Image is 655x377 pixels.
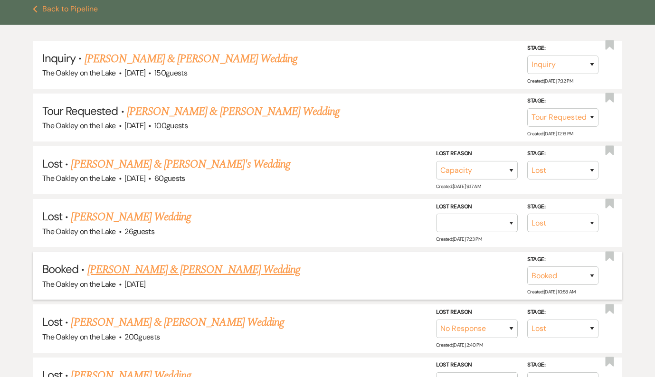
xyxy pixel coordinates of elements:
a: [PERSON_NAME] & [PERSON_NAME] Wedding [87,261,300,278]
span: The Oakley on the Lake [42,173,116,183]
a: [PERSON_NAME] & [PERSON_NAME] Wedding [71,314,284,331]
span: Created: [DATE] 9:17 AM [436,183,481,189]
label: Lost Reason [436,307,518,318]
span: Booked [42,262,78,276]
span: 60 guests [154,173,185,183]
span: The Oakley on the Lake [42,226,116,236]
a: [PERSON_NAME] & [PERSON_NAME] Wedding [85,50,297,67]
span: Lost [42,209,62,224]
span: The Oakley on the Lake [42,121,116,131]
span: 26 guests [124,226,154,236]
label: Stage: [527,360,598,370]
label: Stage: [527,149,598,159]
label: Stage: [527,96,598,106]
a: [PERSON_NAME] & [PERSON_NAME]'s Wedding [71,156,290,173]
span: Created: [DATE] 7:23 PM [436,236,482,242]
span: Created: [DATE] 12:16 PM [527,131,573,137]
button: Back to Pipeline [33,5,98,13]
span: 200 guests [124,332,160,342]
label: Stage: [527,202,598,212]
label: Stage: [527,307,598,318]
label: Stage: [527,254,598,265]
span: Inquiry [42,51,76,66]
span: The Oakley on the Lake [42,68,116,78]
label: Lost Reason [436,360,518,370]
span: 100 guests [154,121,188,131]
span: [DATE] [124,279,145,289]
span: The Oakley on the Lake [42,332,116,342]
span: [DATE] [124,173,145,183]
span: Lost [42,314,62,329]
label: Lost Reason [436,149,518,159]
span: Created: [DATE] 2:40 PM [436,342,483,348]
span: Created: [DATE] 10:58 AM [527,289,575,295]
a: [PERSON_NAME] & [PERSON_NAME] Wedding [127,103,340,120]
span: [DATE] [124,121,145,131]
label: Stage: [527,43,598,54]
span: 150 guests [154,68,187,78]
a: [PERSON_NAME] Wedding [71,208,191,226]
span: The Oakley on the Lake [42,279,116,289]
span: Created: [DATE] 7:32 PM [527,78,573,84]
label: Lost Reason [436,202,518,212]
span: [DATE] [124,68,145,78]
span: Tour Requested [42,104,118,118]
span: Lost [42,156,62,171]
